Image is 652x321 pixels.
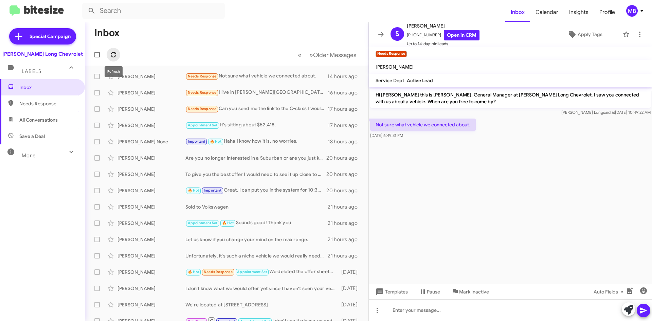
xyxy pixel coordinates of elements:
[185,138,328,145] div: Haha I know how it is, no worries.
[530,2,564,22] a: Calendar
[369,286,413,298] button: Templates
[328,89,363,96] div: 16 hours ago
[19,133,45,140] span: Save a Deal
[328,220,363,227] div: 21 hours ago
[185,285,338,292] div: I don't know what we would offer yet since I haven't seen your vehicle. If you had 10-20 minutes ...
[326,155,363,161] div: 20 hours ago
[117,171,185,178] div: [PERSON_NAME]
[117,301,185,308] div: [PERSON_NAME]
[328,236,363,243] div: 21 hours ago
[204,188,221,193] span: Important
[185,252,328,259] div: Unfortunately, it's such a niche vehicle we would really need to see it up close.
[626,5,638,17] div: MB
[444,30,479,40] a: Open in CRM
[327,73,363,80] div: 14 hours ago
[185,301,338,308] div: We're located at [STREET_ADDRESS]
[185,219,328,227] div: Sounds good! Thank you
[407,40,479,47] span: Up to 14-day-old leads
[188,90,217,95] span: Needs Response
[185,105,328,113] div: Can you send me the link to the C-class I would like to get in soon and talk about purchasing thi...
[117,220,185,227] div: [PERSON_NAME]
[185,121,328,129] div: It's sitting about $52,418.
[370,133,403,138] span: [DATE] 6:49:31 PM
[313,51,356,59] span: Older Messages
[188,188,199,193] span: 🔥 Hot
[22,68,41,74] span: Labels
[328,122,363,129] div: 17 hours ago
[305,48,360,62] button: Next
[19,100,77,107] span: Needs Response
[237,270,267,274] span: Appointment Set
[603,110,615,115] span: said at
[620,5,645,17] button: MB
[117,203,185,210] div: [PERSON_NAME]
[117,252,185,259] div: [PERSON_NAME]
[9,28,76,44] a: Special Campaign
[338,301,363,308] div: [DATE]
[117,106,185,112] div: [PERSON_NAME]
[188,270,199,274] span: 🔥 Hot
[459,286,489,298] span: Mark Inactive
[204,270,233,274] span: Needs Response
[188,107,217,111] span: Needs Response
[22,153,36,159] span: More
[328,138,363,145] div: 18 hours ago
[117,122,185,129] div: [PERSON_NAME]
[188,123,218,127] span: Appointment Set
[594,286,626,298] span: Auto Fields
[185,186,326,194] div: Great, I can put you in the system for 10:30 [DATE], we're located at [STREET_ADDRESS]
[30,33,71,40] span: Special Campaign
[117,269,185,275] div: [PERSON_NAME]
[294,48,306,62] button: Previous
[407,30,479,40] span: [PHONE_NUMBER]
[376,51,407,57] small: Needs Response
[19,84,77,91] span: Inbox
[550,28,619,40] button: Apply Tags
[370,119,476,131] p: Not sure what vehicle we connected about.
[117,89,185,96] div: [PERSON_NAME]
[294,48,360,62] nav: Page navigation example
[117,187,185,194] div: [PERSON_NAME]
[94,28,120,38] h1: Inbox
[117,155,185,161] div: [PERSON_NAME]
[326,171,363,178] div: 20 hours ago
[117,285,185,292] div: [PERSON_NAME]
[376,64,414,70] span: [PERSON_NAME]
[407,77,433,84] span: Active Lead
[185,72,327,80] div: Not sure what vehicle we connected about.
[185,236,328,243] div: Let us know if you change your mind on the max range.
[188,221,218,225] span: Appointment Set
[309,51,313,59] span: »
[222,221,234,225] span: 🔥 Hot
[82,3,225,19] input: Search
[374,286,408,298] span: Templates
[328,203,363,210] div: 21 hours ago
[2,51,83,57] div: [PERSON_NAME] Long Chevrolet
[188,74,217,78] span: Needs Response
[588,286,632,298] button: Auto Fields
[328,252,363,259] div: 21 hours ago
[117,73,185,80] div: [PERSON_NAME]
[564,2,594,22] a: Insights
[117,138,185,145] div: [PERSON_NAME] None
[326,187,363,194] div: 20 hours ago
[328,106,363,112] div: 17 hours ago
[578,28,602,40] span: Apply Tags
[298,51,302,59] span: «
[210,139,221,144] span: 🔥 Hot
[594,2,620,22] span: Profile
[185,268,338,276] div: We deleted the offer sheets, my husband told [PERSON_NAME] what it would take for is to purchase ...
[505,2,530,22] a: Inbox
[338,285,363,292] div: [DATE]
[117,236,185,243] div: [PERSON_NAME]
[185,171,326,178] div: To give you the best offer I would need to see it up close to determine it's value. We do have a ...
[370,89,651,108] p: Hi [PERSON_NAME] this is [PERSON_NAME], General Manager at [PERSON_NAME] Long Chevrolet. I saw yo...
[427,286,440,298] span: Pause
[185,203,328,210] div: Sold to Volkswagen
[338,269,363,275] div: [DATE]
[185,155,326,161] div: Are you no longer interested in a Suburban or are you just keeping your Jeep?
[413,286,446,298] button: Pause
